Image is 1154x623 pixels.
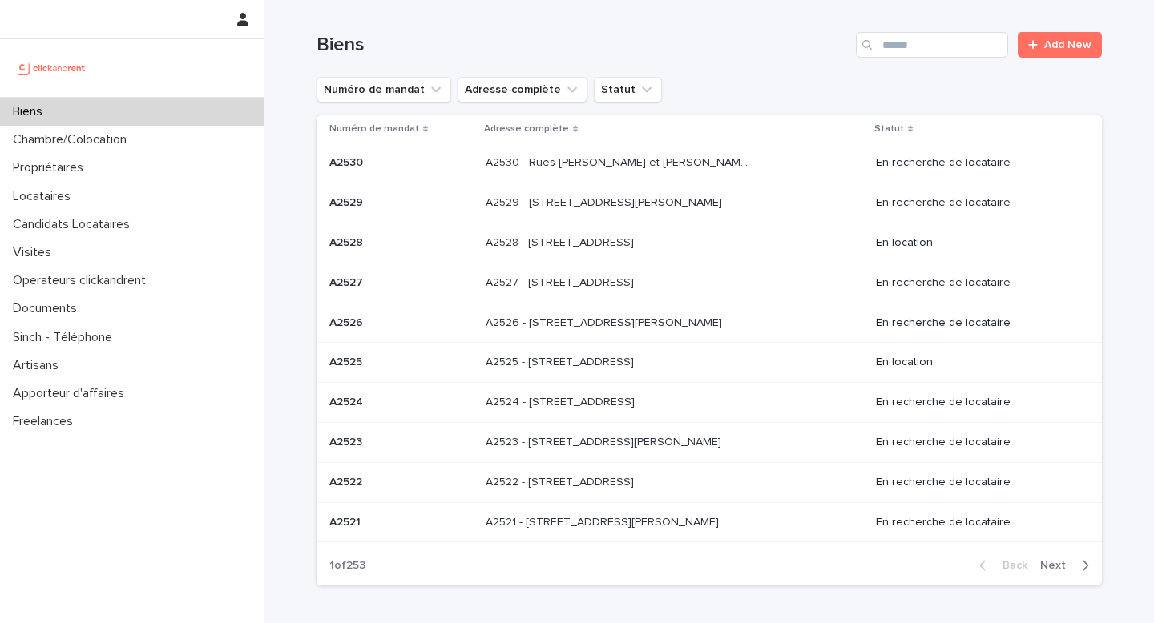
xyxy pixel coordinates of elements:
p: Sinch - Téléphone [6,330,125,345]
p: Artisans [6,358,71,373]
p: A2529 - 14 rue Honoré de Balzac, Garges-lès-Gonesse 95140 [486,193,725,210]
p: A2524 - [STREET_ADDRESS] [486,392,638,409]
tr: A2521A2521 A2521 - [STREET_ADDRESS][PERSON_NAME]A2521 - [STREET_ADDRESS][PERSON_NAME] En recherch... [317,502,1102,542]
p: En recherche de locataire [876,436,1076,449]
p: A2529 [329,193,366,210]
span: Add New [1044,39,1091,50]
p: Candidats Locataires [6,217,143,232]
p: En recherche de locataire [876,156,1076,170]
p: En recherche de locataire [876,516,1076,529]
tr: A2526A2526 A2526 - [STREET_ADDRESS][PERSON_NAME]A2526 - [STREET_ADDRESS][PERSON_NAME] En recherch... [317,303,1102,343]
p: Visites [6,245,64,260]
p: Numéro de mandat [329,120,419,138]
p: A2521 [329,512,364,529]
p: A2528 - [STREET_ADDRESS] [486,233,637,250]
button: Numéro de mandat [317,77,451,102]
tr: A2527A2527 A2527 - [STREET_ADDRESS]A2527 - [STREET_ADDRESS] En recherche de locataire [317,263,1102,303]
p: En recherche de locataire [876,316,1076,330]
h1: Biens [317,34,849,57]
p: A2525 - [STREET_ADDRESS] [486,352,637,369]
button: Statut [594,77,662,102]
tr: A2522A2522 A2522 - [STREET_ADDRESS]A2522 - [STREET_ADDRESS] En recherche de locataire [317,462,1102,502]
p: Biens [6,104,55,119]
p: A2530 [329,153,366,170]
p: Apporteur d'affaires [6,386,137,401]
img: UCB0brd3T0yccxBKYDjQ [13,52,91,84]
tr: A2523A2523 A2523 - [STREET_ADDRESS][PERSON_NAME]A2523 - [STREET_ADDRESS][PERSON_NAME] En recherch... [317,422,1102,462]
input: Search [856,32,1008,58]
span: Back [993,560,1027,571]
p: En recherche de locataire [876,476,1076,489]
p: Statut [874,120,904,138]
p: Operateurs clickandrent [6,273,159,288]
span: Next [1040,560,1075,571]
p: Locataires [6,189,83,204]
tr: A2529A2529 A2529 - [STREET_ADDRESS][PERSON_NAME]A2529 - [STREET_ADDRESS][PERSON_NAME] En recherch... [317,183,1102,223]
button: Next [1034,558,1102,573]
p: A2527 - [STREET_ADDRESS] [486,273,637,290]
p: En location [876,236,1076,250]
p: A2523 [329,432,365,449]
p: A2524 [329,392,366,409]
p: En recherche de locataire [876,396,1076,409]
p: A2526 [329,313,366,330]
p: Freelances [6,414,86,429]
p: A2528 [329,233,366,250]
button: Adresse complète [458,77,587,102]
p: Chambre/Colocation [6,132,139,147]
tr: A2524A2524 A2524 - [STREET_ADDRESS]A2524 - [STREET_ADDRESS] En recherche de locataire [317,383,1102,423]
p: A2526 - [STREET_ADDRESS][PERSON_NAME] [486,313,725,330]
button: Back [966,558,1034,573]
p: En recherche de locataire [876,276,1076,290]
tr: A2525A2525 A2525 - [STREET_ADDRESS]A2525 - [STREET_ADDRESS] En location [317,343,1102,383]
tr: A2528A2528 A2528 - [STREET_ADDRESS]A2528 - [STREET_ADDRESS] En location [317,223,1102,263]
p: A2523 - 18 quai Alphonse Le Gallo, Boulogne-Billancourt 92100 [486,432,724,449]
p: Adresse complète [484,120,569,138]
tr: A2530A2530 A2530 - Rues [PERSON_NAME] et [PERSON_NAME], [GEOGRAPHIC_DATA]A2530 - Rues [PERSON_NAM... [317,143,1102,183]
p: En location [876,356,1076,369]
p: Documents [6,301,90,316]
a: Add New [1018,32,1102,58]
p: En recherche de locataire [876,196,1076,210]
p: A2521 - 44 avenue François Mansart, Maisons-Laffitte 78600 [486,512,722,529]
p: A2525 [329,352,365,369]
p: A2530 - Rues Marie Trintignant et Gisèle Casadesus, Lille 59160 [486,153,756,170]
p: 1 of 253 [317,546,378,585]
p: A2522 [329,472,365,489]
p: A2527 [329,273,366,290]
p: Propriétaires [6,160,96,175]
p: A2522 - [STREET_ADDRESS] [486,472,637,489]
